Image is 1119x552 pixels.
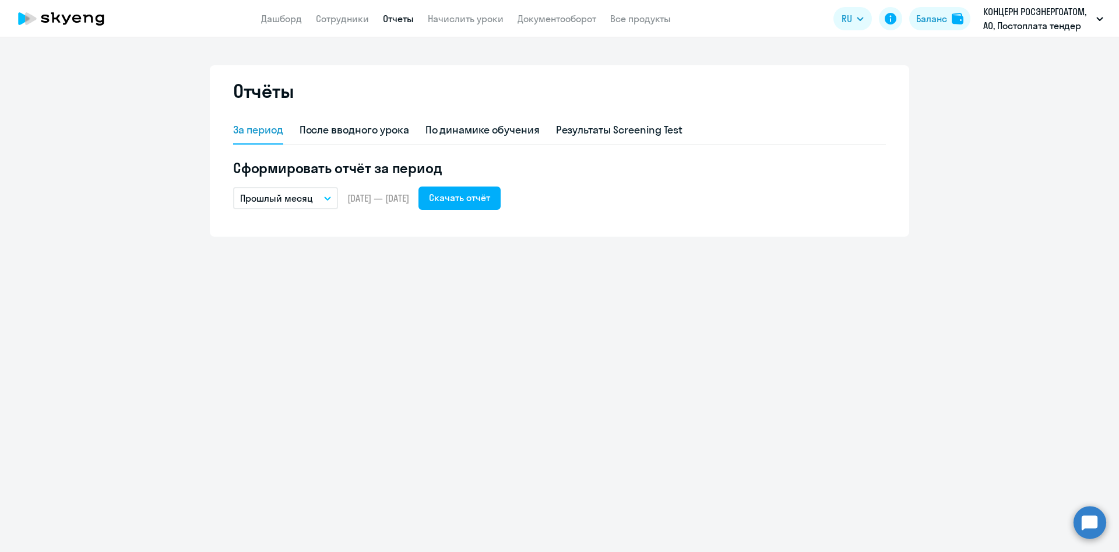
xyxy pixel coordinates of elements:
div: По динамике обучения [425,122,540,138]
button: КОНЦЕРН РОСЭНЕРГОАТОМ, АО, Постоплата тендер 2023 [977,5,1109,33]
a: Отчеты [383,13,414,24]
h5: Сформировать отчёт за период [233,159,886,177]
div: Результаты Screening Test [556,122,683,138]
p: КОНЦЕРН РОСЭНЕРГОАТОМ, АО, Постоплата тендер 2023 [983,5,1092,33]
div: Скачать отчёт [429,191,490,205]
span: RU [842,12,852,26]
button: Скачать отчёт [418,187,501,210]
div: За период [233,122,283,138]
button: Прошлый месяц [233,187,338,209]
img: balance [952,13,963,24]
a: Сотрудники [316,13,369,24]
button: RU [833,7,872,30]
button: Балансbalance [909,7,970,30]
a: Документооборот [518,13,596,24]
div: Баланс [916,12,947,26]
a: Начислить уроки [428,13,504,24]
a: Все продукты [610,13,671,24]
h2: Отчёты [233,79,294,103]
a: Дашборд [261,13,302,24]
span: [DATE] — [DATE] [347,192,409,205]
p: Прошлый месяц [240,191,313,205]
div: После вводного урока [300,122,409,138]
